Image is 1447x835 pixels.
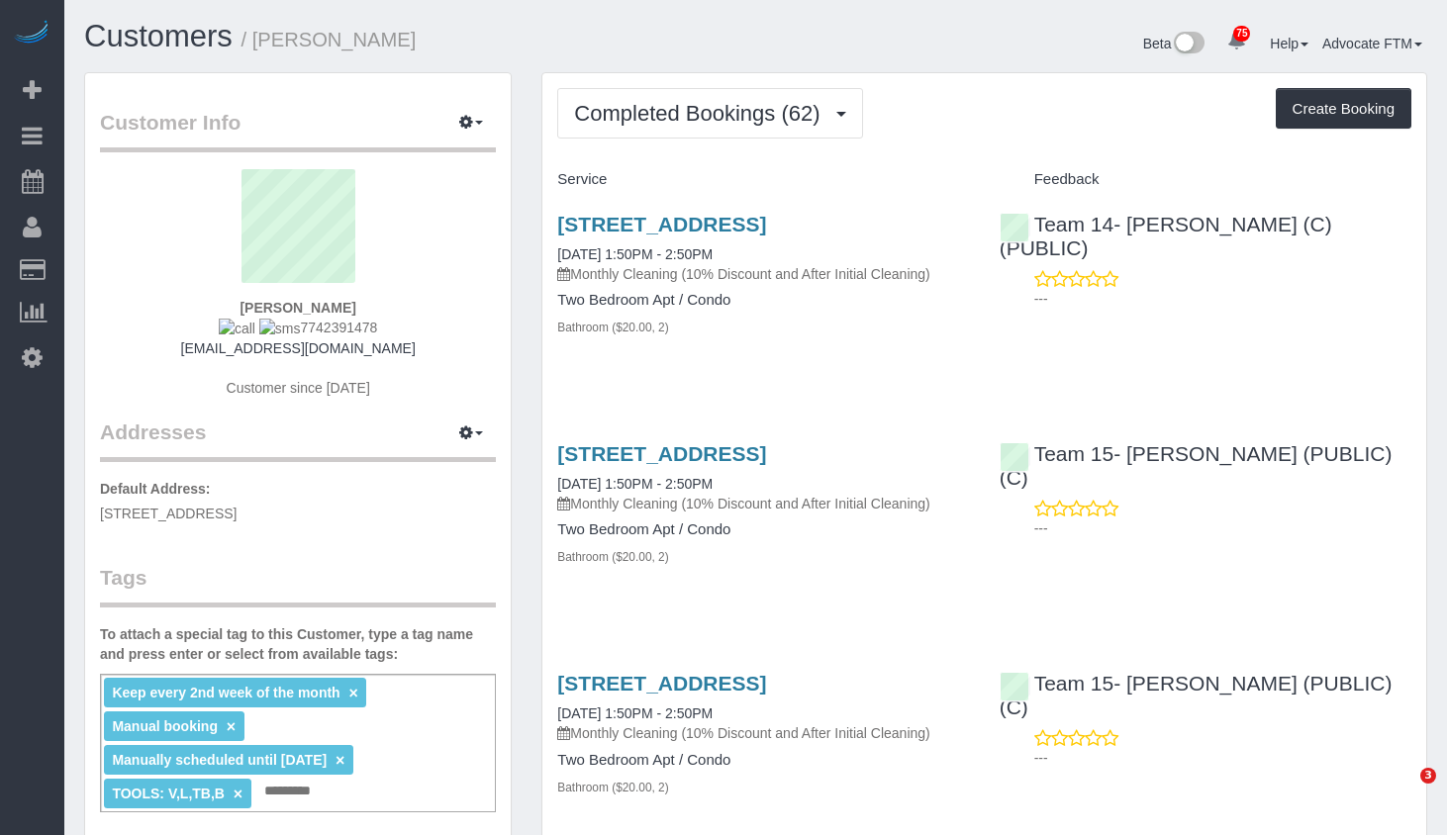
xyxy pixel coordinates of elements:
small: Bathroom ($20.00, 2) [557,550,668,564]
a: Team 15- [PERSON_NAME] (PUBLIC)(C) [1000,442,1393,489]
span: 7742391478 [219,320,377,335]
span: 75 [1233,26,1250,42]
h4: Two Bedroom Apt / Condo [557,292,969,309]
strong: [PERSON_NAME] [240,300,355,316]
a: Team 14- [PERSON_NAME] (C) (PUBLIC) [1000,213,1332,259]
a: [STREET_ADDRESS] [557,672,766,695]
p: Monthly Cleaning (10% Discount and After Initial Cleaning) [557,494,969,513]
a: [DATE] 1:50PM - 2:50PM [557,246,713,262]
h4: Feedback [1000,171,1411,188]
a: × [336,752,344,769]
a: Customers [84,19,233,53]
legend: Customer Info [100,108,496,152]
a: [STREET_ADDRESS] [557,442,766,465]
h4: Service [557,171,969,188]
p: --- [1034,518,1411,538]
legend: Tags [100,563,496,607]
a: × [349,685,358,701]
h4: Two Bedroom Apt / Condo [557,752,969,769]
a: 75 [1217,20,1256,63]
p: --- [1034,748,1411,768]
a: Help [1270,36,1308,51]
span: Completed Bookings (62) [574,101,829,126]
h4: Two Bedroom Apt / Condo [557,521,969,538]
a: [DATE] 1:50PM - 2:50PM [557,476,713,492]
iframe: Intercom live chat [1380,768,1427,815]
img: sms [259,319,301,338]
img: Automaid Logo [12,20,51,47]
p: --- [1034,289,1411,309]
span: Manual booking [112,718,218,734]
a: [STREET_ADDRESS] [557,213,766,235]
button: Completed Bookings (62) [557,88,862,139]
span: Keep every 2nd week of the month [112,685,339,700]
a: Advocate FTM [1322,36,1422,51]
p: Monthly Cleaning (10% Discount and After Initial Cleaning) [557,723,969,743]
small: / [PERSON_NAME] [241,29,417,50]
img: New interface [1172,32,1205,57]
span: Customer since [DATE] [227,380,370,396]
a: × [227,718,236,735]
small: Bathroom ($20.00, 2) [557,321,668,334]
p: Monthly Cleaning (10% Discount and After Initial Cleaning) [557,264,969,284]
span: 3 [1420,768,1436,784]
a: [EMAIL_ADDRESS][DOMAIN_NAME] [181,340,416,356]
span: Manually scheduled until [DATE] [112,752,327,768]
span: [STREET_ADDRESS] [100,506,237,521]
label: Default Address: [100,479,211,499]
a: [DATE] 1:50PM - 2:50PM [557,705,713,721]
label: To attach a special tag to this Customer, type a tag name and press enter or select from availabl... [100,624,496,664]
a: Team 15- [PERSON_NAME] (PUBLIC)(C) [1000,672,1393,718]
a: × [234,786,242,802]
span: TOOLS: V,L,TB,B [112,786,225,801]
small: Bathroom ($20.00, 2) [557,781,668,794]
a: Beta [1143,36,1205,51]
button: Create Booking [1276,88,1411,130]
img: call [219,319,255,338]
